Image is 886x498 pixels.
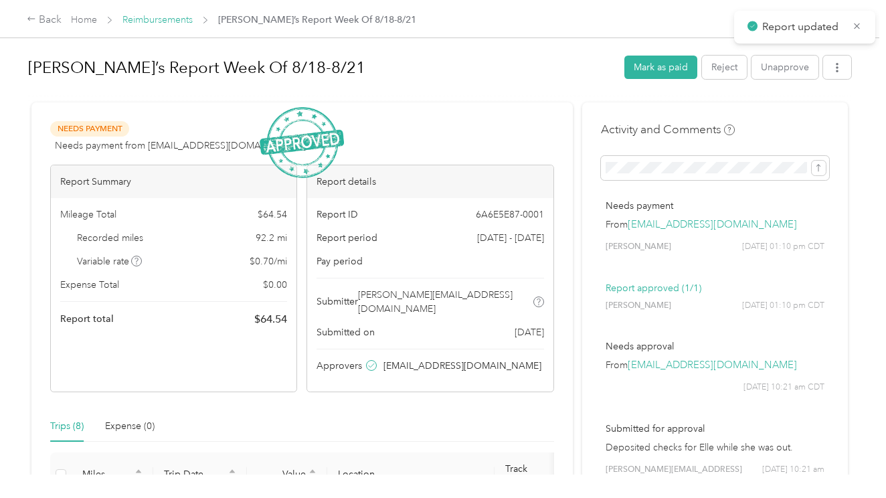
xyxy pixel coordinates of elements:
span: Miles [82,469,132,480]
span: $ 64.54 [258,207,287,222]
th: Value [247,452,327,497]
p: From [606,218,824,232]
span: [PERSON_NAME]’s Report Week Of 8/18-8/21 [218,13,416,27]
span: $ 0.00 [263,278,287,292]
span: Submitted on [317,325,375,339]
div: Report details [307,165,553,198]
div: Trips (8) [50,419,84,434]
h1: Hannah’s Report Week Of 8/18-8/21 [28,52,615,84]
p: Report updated [762,19,843,35]
p: From [606,358,824,372]
span: Report ID [317,207,358,222]
span: [PERSON_NAME] [606,241,671,253]
span: caret-down [228,473,236,481]
span: Report total [60,312,114,326]
iframe: Everlance-gr Chat Button Frame [811,423,886,498]
span: Trip Date [164,469,226,480]
span: [DATE] 10:21 am CDT [743,382,824,394]
span: Pay period [317,254,363,268]
p: Deposited checks for Elle while she was out. [606,440,824,454]
button: Unapprove [751,56,818,79]
span: $ 0.70 / mi [250,254,287,268]
th: Location [327,452,495,497]
a: Home [71,14,97,25]
span: [DATE] [515,325,544,339]
span: [DATE] 01:10 pm CDT [742,300,824,312]
span: Expense Total [60,278,119,292]
span: Track Method [505,463,560,486]
p: Report approved (1/1) [606,281,824,295]
p: Submitted for approval [606,422,824,436]
span: 6A6E5E87-0001 [476,207,544,222]
span: caret-up [308,467,317,475]
div: Back [27,12,62,28]
h4: Activity and Comments [601,121,735,138]
p: Needs payment [606,199,824,213]
span: [PERSON_NAME] [606,300,671,312]
a: [EMAIL_ADDRESS][DOMAIN_NAME] [628,359,797,371]
th: Miles [72,452,153,497]
span: [PERSON_NAME][EMAIL_ADDRESS][DOMAIN_NAME] [358,288,531,316]
div: Expense (0) [105,419,155,434]
a: Reimbursements [122,14,193,25]
span: Approvers [317,359,362,373]
span: Report period [317,231,377,245]
span: [DATE] 01:10 pm CDT [742,241,824,253]
span: Needs Payment [50,121,129,137]
button: Reject [702,56,747,79]
button: Mark as paid [624,56,697,79]
th: Trip Date [153,452,247,497]
span: Recorded miles [77,231,143,245]
span: Needs payment from [EMAIL_ADDRESS][DOMAIN_NAME] [55,139,306,153]
span: $ 64.54 [254,311,287,327]
span: caret-down [308,473,317,481]
span: Value [258,469,306,480]
div: Report Summary [51,165,296,198]
span: caret-up [228,467,236,475]
span: [DATE] - [DATE] [477,231,544,245]
th: Track Method [495,452,582,497]
a: [EMAIL_ADDRESS][DOMAIN_NAME] [628,218,797,231]
span: Submitter [317,295,358,309]
img: ApprovedStamp [260,107,344,179]
span: caret-up [135,467,143,475]
span: [DATE] 10:21 am CDT [762,464,824,487]
span: Mileage Total [60,207,116,222]
span: 92.2 mi [256,231,287,245]
span: [EMAIL_ADDRESS][DOMAIN_NAME] [383,359,541,373]
span: Variable rate [77,254,143,268]
span: [PERSON_NAME][EMAIL_ADDRESS][DOMAIN_NAME] [606,464,762,487]
p: Needs approval [606,339,824,353]
span: caret-down [135,473,143,481]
